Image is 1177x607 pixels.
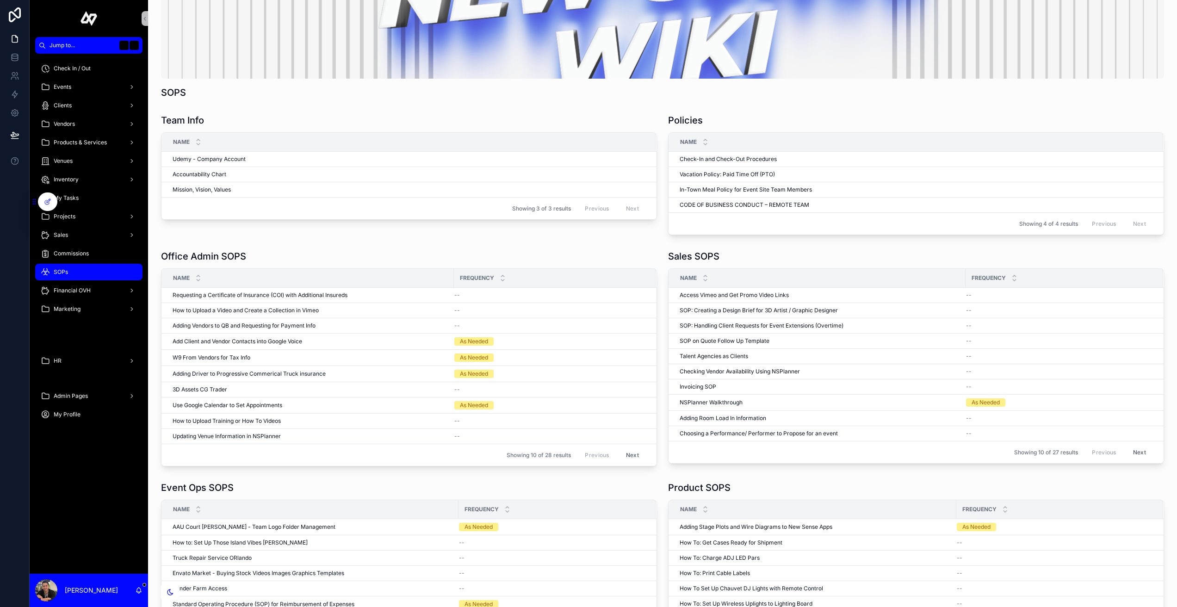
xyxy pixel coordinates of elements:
[957,554,962,562] span: --
[173,322,448,329] a: Adding Vendors to QB and Requesting for Payment Info
[957,585,1152,592] a: --
[459,539,644,546] a: --
[454,401,644,409] a: As Needed
[161,250,246,263] h1: Office Admin SOPS
[680,186,812,193] span: In-Town Meal Policy for Event Site Team Members
[54,120,75,128] span: Vendors
[454,433,460,440] span: --
[966,368,1152,375] a: --
[680,585,823,592] span: How To Set Up Chauvet DJ Lights with Remote Control
[680,523,951,531] a: Adding Stage Plots and Wire Diagrams to New Sense Apps
[173,386,448,393] a: 3D Assets CG Trader
[454,307,460,314] span: --
[668,481,731,494] h1: Product SOPS
[454,291,644,299] a: --
[173,523,335,531] span: AAU Court [PERSON_NAME] - Team Logo Folder Management
[173,402,282,409] span: Use Google Calendar to Set Appointments
[173,354,250,361] span: W9 From Vendors for Tax Info
[966,415,972,422] span: --
[460,274,494,282] span: Frequency
[173,523,453,531] a: AAU Court [PERSON_NAME] - Team Logo Folder Management
[454,307,644,314] a: --
[680,337,960,345] a: SOP on Quote Follow Up Template
[680,155,777,163] span: Check-In and Check-Out Procedures
[50,42,116,49] span: Jump to...
[161,86,186,99] h1: SOPS
[35,153,142,169] a: Venues
[35,227,142,243] a: Sales
[680,383,960,390] a: Invoicing SOP
[54,231,68,239] span: Sales
[54,305,81,313] span: Marketing
[680,291,789,299] span: Access Vimeo and Get Promo Video Links
[173,417,281,425] span: How to Upload Training or How To Videos
[161,114,204,127] h1: Team Info
[680,155,1152,163] a: Check-In and Check-Out Procedures
[680,506,697,513] span: Name
[459,570,465,577] span: --
[465,523,493,531] div: As Needed
[957,539,962,546] span: --
[173,370,448,378] a: Adding Driver to Progressive Commerical Truck insurance
[680,353,960,360] a: Talent Agencies as Clients
[966,383,972,390] span: --
[680,523,832,531] span: Adding Stage Plots and Wire Diagrams to New Sense Apps
[35,353,142,369] a: HR
[454,417,460,425] span: --
[173,171,226,178] span: Accountability Chart
[54,65,91,72] span: Check In / Out
[966,322,972,329] span: --
[35,171,142,188] a: Inventory
[54,250,89,257] span: Commissions
[35,245,142,262] a: Commissions
[54,176,79,183] span: Inventory
[35,79,142,95] a: Events
[966,307,1152,314] a: --
[680,274,697,282] span: Name
[54,357,62,365] span: HR
[54,392,88,400] span: Admin Pages
[680,570,951,577] a: How To: Print Cable Labels
[54,194,79,202] span: My Tasks
[966,353,972,360] span: --
[454,386,460,393] span: --
[35,116,142,132] a: Vendors
[454,291,460,299] span: --
[619,448,645,462] button: Next
[962,523,991,531] div: As Needed
[460,401,488,409] div: As Needed
[173,554,453,562] a: Truck Repair Service ORlando
[1127,445,1152,459] button: Next
[680,307,960,314] a: SOP: Creating a Design Brief for 3D Artist / Graphic Designer
[966,337,1152,345] a: --
[966,353,1152,360] a: --
[454,370,644,378] a: As Needed
[130,42,138,49] span: K
[454,417,644,425] a: --
[680,322,843,329] span: SOP: Handling Client Requests for Event Extensions (Overtime)
[54,102,72,109] span: Clients
[460,337,488,346] div: As Needed
[957,570,1152,577] a: --
[35,190,142,206] a: My Tasks
[173,186,231,193] span: Mission, Vision, Values
[680,368,800,375] span: Checking Vendor Availability Using NSPlanner
[680,186,1152,193] a: In-Town Meal Policy for Event Site Team Members
[454,386,644,393] a: --
[173,585,227,592] span: Render Farm Access
[512,205,571,212] span: Showing 3 of 3 results
[680,171,1152,178] a: Vacation Policy: Paid Time Off (PTO)
[173,370,326,378] span: Adding Driver to Progressive Commerical Truck insurance
[35,134,142,151] a: Products & Services
[465,506,499,513] span: Frequency
[966,337,972,345] span: --
[680,415,960,422] a: Adding Room Load In Information
[680,337,769,345] span: SOP on Quote Follow Up Template
[680,554,951,562] a: How To: Charge ADJ LED Pars
[680,383,716,390] span: Invoicing SOP
[173,354,448,361] a: W9 From Vendors for Tax Info
[668,114,703,127] h1: Policies
[459,585,465,592] span: --
[966,430,1152,437] a: --
[173,155,246,163] span: Udemy - Company Account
